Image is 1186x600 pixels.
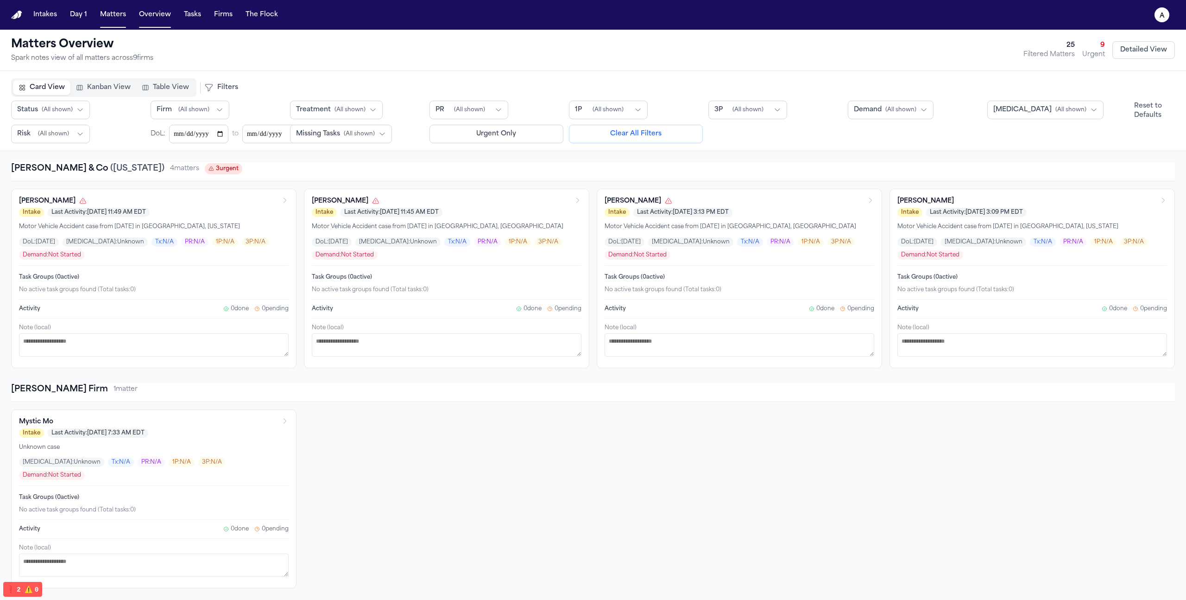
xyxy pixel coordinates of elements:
[296,105,331,115] span: Treatment
[987,101,1104,119] button: [MEDICAL_DATA](All shown)
[290,101,383,119] button: Treatment(All shown)
[114,385,138,394] span: 1 matter
[897,223,1167,232] p: Motor Vehicle Accident case from [DATE] in [GEOGRAPHIC_DATA], [US_STATE]
[19,506,289,514] div: No active task groups found (Total tasks: 0 )
[847,305,874,313] span: 0 pending
[605,208,630,217] span: Intake
[153,83,189,92] span: Table View
[454,106,485,114] span: ( All shown )
[19,237,59,247] span: DoL: [DATE]
[897,324,1167,332] label: Note (local)
[854,105,882,115] span: Demand
[524,305,542,313] span: 0 done
[180,6,205,23] button: Tasks
[210,6,236,23] button: Firms
[178,106,209,114] span: ( All shown )
[1082,41,1105,50] div: 9
[19,525,40,533] span: Activity
[212,237,238,247] span: 1P: N/A
[798,237,824,247] span: 1P: N/A
[19,274,79,280] span: Task Groups ( 0 active)
[633,208,732,217] span: Last Activity: [DATE] 3:13 PM EDT
[19,223,289,232] p: Motor Vehicle Accident case from [DATE] in [GEOGRAPHIC_DATA], [US_STATE]
[344,130,375,138] span: ( All shown )
[19,443,289,453] p: Unknown case
[13,80,70,95] button: Card View
[19,197,76,206] h3: [PERSON_NAME]
[108,458,134,467] span: Tx: N/A
[1109,305,1127,313] span: 0 done
[429,101,508,119] button: PR(All shown)
[897,208,922,217] span: Intake
[19,417,53,427] h3: Mystic Mo
[605,274,665,280] span: Task Groups ( 0 active)
[151,101,229,119] button: Firm(All shown)
[435,105,444,115] span: PR
[30,83,65,92] span: Card View
[575,105,582,115] span: 1P
[181,237,208,247] span: PR: N/A
[1121,98,1175,124] button: Reset to Defaults
[597,189,882,368] div: Open matter: Maria Elena Contreras
[42,106,73,114] span: ( All shown )
[262,525,289,533] span: 0 pending
[1091,237,1117,247] span: 1P: N/A
[11,11,22,19] a: Home
[714,105,723,115] span: 3P
[290,125,392,143] button: Missing Tasks(All shown)
[897,286,1167,294] div: No active task groups found (Total tasks: 0 )
[170,164,199,173] span: 4 matter s
[138,458,165,467] span: PR: N/A
[312,250,378,260] span: Demand: Not Started
[19,250,85,260] span: Demand: Not Started
[505,237,531,247] span: 1P: N/A
[63,237,148,247] span: [MEDICAL_DATA]: Unknown
[476,129,516,139] span: Urgent Only
[341,208,442,217] span: Last Activity: [DATE] 11:45 AM EDT
[312,197,368,206] h3: [PERSON_NAME]
[605,305,626,313] span: Activity
[70,80,136,95] button: Kanban View
[1120,237,1148,247] span: 3P: N/A
[19,286,289,294] div: No active task groups found (Total tasks: 0 )
[231,305,249,313] span: 0 done
[242,6,282,23] button: The Flock
[312,274,372,280] span: Task Groups ( 0 active)
[157,105,172,115] span: Firm
[231,525,249,533] span: 0 done
[11,11,22,19] img: Finch Logo
[926,208,1027,217] span: Last Activity: [DATE] 3:09 PM EDT
[11,54,153,63] p: Spark notes view of all matters across 9 firm s
[135,6,175,23] button: Overview
[1140,305,1167,313] span: 0 pending
[19,471,85,480] span: Demand: Not Started
[217,83,238,92] span: Filters
[569,101,648,119] button: 1P(All shown)
[312,223,581,232] p: Motor Vehicle Accident case from [DATE] in [GEOGRAPHIC_DATA], [GEOGRAPHIC_DATA]
[96,6,130,23] button: Matters
[555,305,581,313] span: 0 pending
[198,458,226,467] span: 3P: N/A
[593,106,624,114] span: ( All shown )
[848,101,934,119] button: Demand(All shown)
[17,105,38,115] span: Status
[169,458,195,467] span: 1P: N/A
[108,165,164,173] span: ( [US_STATE] )
[312,286,581,294] div: No active task groups found (Total tasks: 0 )
[151,237,177,247] span: Tx: N/A
[87,83,131,92] span: Kanban View
[30,6,61,23] button: Intakes
[885,106,916,114] span: ( All shown )
[474,237,501,247] span: PR: N/A
[1030,237,1056,247] span: Tx: N/A
[304,189,589,368] div: Open matter: Cynthia Renee Morales
[1023,50,1075,59] div: Filtered Matters
[1112,41,1175,59] button: Detailed View
[19,208,44,217] span: Intake
[312,237,352,247] span: DoL: [DATE]
[767,237,794,247] span: PR: N/A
